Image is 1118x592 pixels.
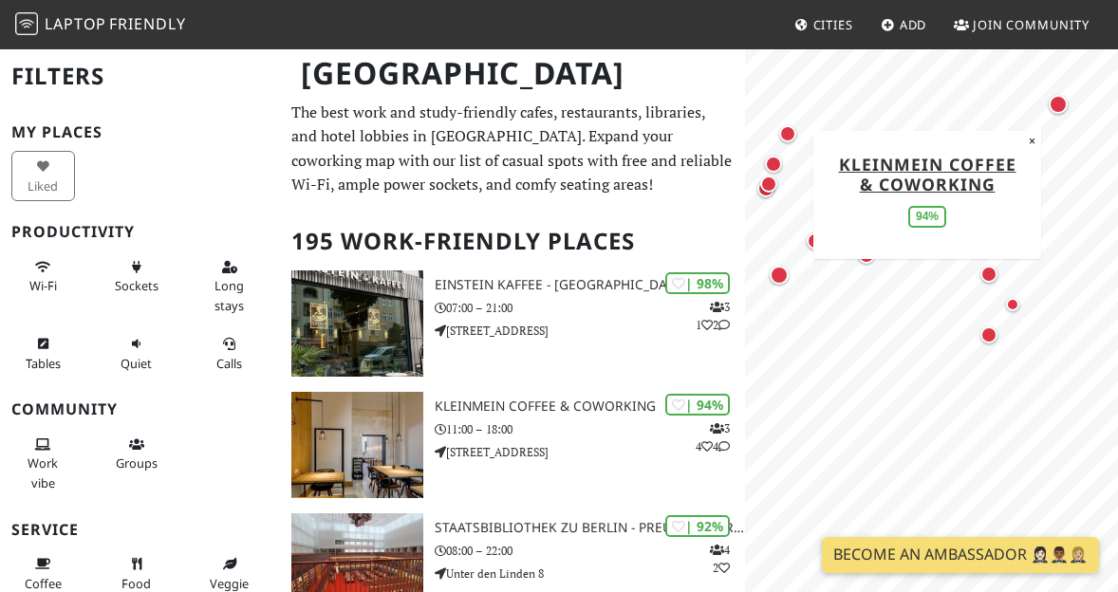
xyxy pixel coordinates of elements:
[216,355,242,372] span: Video/audio calls
[116,454,158,472] span: Group tables
[761,152,786,176] div: Map marker
[435,322,745,340] p: [STREET_ADDRESS]
[946,8,1097,42] a: Join Community
[197,251,261,321] button: Long stays
[908,206,946,228] div: 94%
[873,8,935,42] a: Add
[29,277,57,294] span: Stable Wi-Fi
[291,270,424,377] img: Einstein Kaffee - Charlottenburg
[11,123,269,141] h3: My Places
[710,541,730,577] p: 4 2
[214,277,244,313] span: Long stays
[45,13,106,34] span: Laptop
[11,328,75,379] button: Tables
[291,392,424,498] img: KleinMein Coffee & Coworking
[435,564,745,583] p: Unter den Linden 8
[766,262,792,288] div: Map marker
[696,419,730,455] p: 3 4 4
[11,521,269,539] h3: Service
[839,153,1016,195] a: KleinMein Coffee & Coworking
[11,223,269,241] h3: Productivity
[977,262,1001,287] div: Map marker
[754,176,778,201] div: Map marker
[280,270,746,377] a: Einstein Kaffee - Charlottenburg | 98% 312 Einstein Kaffee - [GEOGRAPHIC_DATA] 07:00 – 21:00 [STR...
[665,394,730,416] div: | 94%
[756,172,781,196] div: Map marker
[11,251,75,302] button: Wi-Fi
[435,443,745,461] p: [STREET_ADDRESS]
[696,298,730,334] p: 3 1 2
[665,515,730,537] div: | 92%
[665,272,730,294] div: | 98%
[28,454,58,490] span: People working
[1001,293,1024,316] div: Map marker
[813,16,853,33] span: Cities
[26,355,61,372] span: Work-friendly tables
[197,328,261,379] button: Calls
[286,47,742,100] h1: [GEOGRAPHIC_DATA]
[115,277,158,294] span: Power sockets
[900,16,927,33] span: Add
[11,400,269,418] h3: Community
[291,213,735,270] h2: 195 Work-Friendly Places
[435,542,745,560] p: 08:00 – 22:00
[210,575,249,592] span: Veggie
[104,328,168,379] button: Quiet
[15,12,38,35] img: LaptopFriendly
[11,47,269,105] h2: Filters
[109,13,185,34] span: Friendly
[25,575,62,592] span: Coffee
[121,355,152,372] span: Quiet
[15,9,186,42] a: LaptopFriendly LaptopFriendly
[775,121,800,146] div: Map marker
[121,575,151,592] span: Food
[291,101,735,197] p: The best work and study-friendly cafes, restaurants, libraries, and hotel lobbies in [GEOGRAPHIC_...
[104,251,168,302] button: Sockets
[909,130,934,155] div: Map marker
[435,299,745,317] p: 07:00 – 21:00
[1023,131,1041,152] button: Close popup
[435,398,745,415] h3: KleinMein Coffee & Coworking
[854,243,879,268] div: Map marker
[435,420,745,438] p: 11:00 – 18:00
[973,16,1090,33] span: Join Community
[435,520,745,536] h3: Staatsbibliothek zu Berlin - Preußischer Kulturbesitz
[787,8,861,42] a: Cities
[280,392,746,498] a: KleinMein Coffee & Coworking | 94% 344 KleinMein Coffee & Coworking 11:00 – 18:00 [STREET_ADDRESS]
[977,323,1001,347] div: Map marker
[435,277,745,293] h3: Einstein Kaffee - [GEOGRAPHIC_DATA]
[104,429,168,479] button: Groups
[11,429,75,498] button: Work vibe
[803,229,828,253] div: Map marker
[1045,91,1071,118] div: Map marker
